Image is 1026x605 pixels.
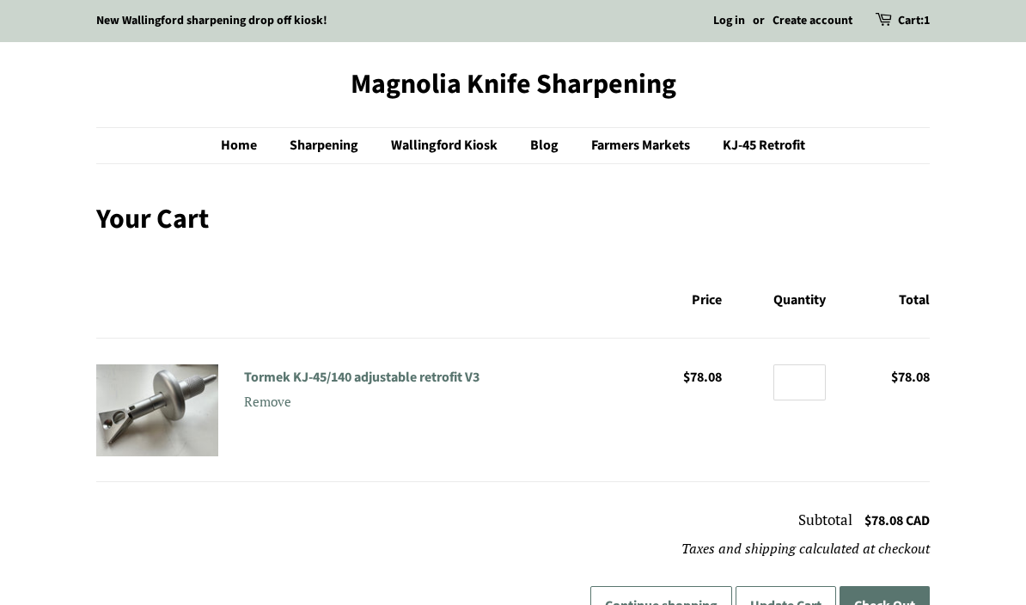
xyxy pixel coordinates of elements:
span: $78.08 [683,368,722,387]
a: Log in [713,12,745,29]
span: $78.08 CAD [864,511,930,530]
a: Sharpening [277,128,376,163]
a: Tormek KJ-45/140 adjustable retrofit V3 [244,369,479,387]
span: Total [899,290,930,309]
input: Quantity [773,364,826,400]
a: Create account [773,12,852,29]
span: Price [692,290,722,309]
span: Quantity [773,290,826,309]
a: Home [221,128,274,163]
a: New Wallingford sharpening drop off kiosk! [96,12,327,29]
small: Remove [244,393,291,410]
h1: Your Cart [96,203,930,235]
a: Blog [517,128,576,163]
a: KJ-45 Retrofit [710,128,805,163]
a: Farmers Markets [578,128,707,163]
span: $78.08 [891,368,930,387]
a: Tormek KJ-45/140 adjustable retrofit V3 [96,364,218,455]
a: Cart:1 [898,11,930,32]
a: Remove [244,389,513,414]
span: 1 [924,12,930,29]
em: Taxes and shipping calculated at checkout [681,539,930,558]
a: Wallingford Kiosk [378,128,515,163]
span: Subtotal [798,510,852,529]
li: or [753,11,765,32]
a: Magnolia Knife Sharpening [96,68,930,101]
img: Tormek KJ-45/140 adjustable retrofit V3 [96,364,218,456]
